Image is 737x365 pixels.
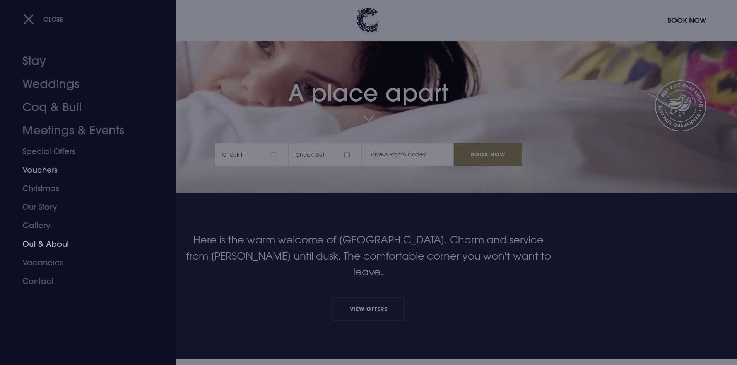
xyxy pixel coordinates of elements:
[23,11,63,27] button: Close
[22,161,145,179] a: Vouchers
[43,15,63,23] span: Close
[22,253,145,272] a: Vacancies
[22,73,145,96] a: Weddings
[22,272,145,290] a: Contact
[22,96,145,119] a: Coq & Bull
[22,216,145,235] a: Gallery
[22,235,145,253] a: Out & About
[22,119,145,142] a: Meetings & Events
[22,179,145,198] a: Christmas
[22,49,145,73] a: Stay
[22,142,145,161] a: Special Offers
[22,198,145,216] a: Our Story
